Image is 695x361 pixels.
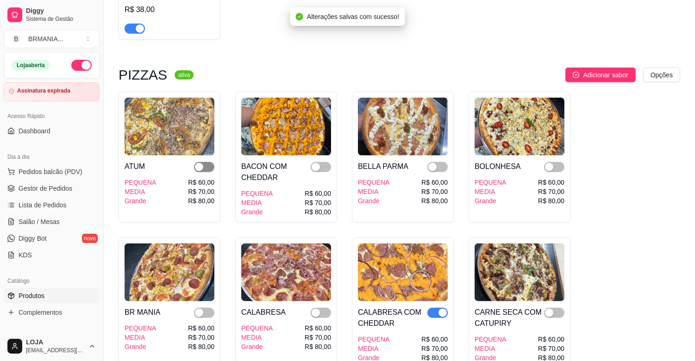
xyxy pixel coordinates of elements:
button: Alterar Status [71,60,92,71]
img: product-image [125,243,214,301]
div: CALABRESA COM CHEDDAR [358,307,427,329]
span: Opções [651,70,673,80]
div: R$ 80,00 [188,342,214,351]
div: R$ 60,00 [305,189,331,198]
span: [EMAIL_ADDRESS][DOMAIN_NAME] [26,347,85,354]
button: Select a team [4,30,100,48]
button: Opções [643,68,680,82]
span: Diggy Bot [19,234,47,243]
img: product-image [241,98,331,156]
div: BACON COM CHEDDAR [241,161,311,183]
a: Salão / Mesas [4,214,100,229]
div: Acesso Rápido [4,109,100,124]
div: R$ 70,00 [421,344,448,353]
span: Dashboard [19,126,50,136]
a: Produtos [4,288,100,303]
div: R$ 70,00 [538,344,564,353]
sup: ativa [175,70,194,80]
span: Lista de Pedidos [19,200,67,210]
a: Gestor de Pedidos [4,181,100,196]
span: Adicionar sabor [583,70,628,80]
div: Dia a dia [4,149,100,164]
div: PEQUENA [241,189,273,198]
div: R$ 80,00 [305,342,331,351]
div: PEQUENA [475,335,506,344]
button: Adicionar sabor [565,68,635,82]
div: BR MANIA [125,307,160,318]
a: Assinatura expirada [4,82,100,101]
a: Dashboard [4,124,100,138]
div: R$ 38,00 [125,4,214,15]
div: PEQUENA [475,178,506,187]
div: R$ 60,00 [188,178,214,187]
div: PEQUENA [358,178,389,187]
div: PEQUENA [358,335,389,344]
article: Assinatura expirada [17,87,70,94]
div: PEQUENA [241,324,273,333]
div: R$ 60,00 [421,335,448,344]
div: R$ 80,00 [538,196,564,205]
div: Grande [241,342,273,351]
div: PEQUENA [125,178,156,187]
div: MEDIA [358,187,389,196]
div: R$ 60,00 [305,324,331,333]
div: MEDIA [125,187,156,196]
div: R$ 70,00 [188,333,214,342]
div: R$ 70,00 [538,187,564,196]
div: R$ 80,00 [421,196,448,205]
span: LOJA [26,338,85,347]
a: DiggySistema de Gestão [4,4,100,26]
div: R$ 70,00 [421,187,448,196]
div: R$ 60,00 [538,335,564,344]
a: Diggy Botnovo [4,231,100,246]
img: product-image [125,98,214,156]
div: CARNE SECA COM CATUPIRY [475,307,544,329]
div: MEDIA [358,344,389,353]
span: Gestor de Pedidos [19,184,72,193]
div: ATUM [125,161,145,172]
span: Pedidos balcão (PDV) [19,167,82,176]
div: MEDIA [241,333,273,342]
div: Grande [358,196,389,205]
div: BELLA PARMA [358,161,408,172]
div: Grande [125,196,156,205]
div: Loja aberta [12,60,50,70]
a: Lista de Pedidos [4,198,100,212]
div: MEDIA [125,333,156,342]
div: Grande [241,207,273,217]
div: Grande [125,342,156,351]
span: check-circle [296,13,303,20]
div: R$ 70,00 [305,333,331,342]
img: product-image [241,243,331,301]
div: BOLONHESA [475,161,521,172]
div: R$ 80,00 [188,196,214,205]
div: R$ 70,00 [188,187,214,196]
div: MEDIA [475,344,506,353]
div: R$ 60,00 [188,324,214,333]
div: CALABRESA [241,307,286,318]
div: MEDIA [241,198,273,207]
div: MEDIA [475,187,506,196]
a: KDS [4,248,100,262]
a: Complementos [4,305,100,320]
span: Complementos [19,308,62,317]
button: LOJA[EMAIL_ADDRESS][DOMAIN_NAME] [4,335,100,357]
span: Produtos [19,291,44,300]
span: KDS [19,250,32,260]
h3: PIZZAS [119,69,167,81]
span: Diggy [26,7,96,15]
span: plus-circle [573,72,579,78]
img: product-image [358,98,448,156]
div: BRMANIA ... [28,34,63,44]
div: Catálogo [4,274,100,288]
div: R$ 70,00 [305,198,331,207]
img: product-image [358,243,448,301]
span: Alterações salvas com sucesso! [307,13,399,20]
img: product-image [475,98,564,156]
img: product-image [475,243,564,301]
span: Salão / Mesas [19,217,60,226]
div: R$ 60,00 [421,178,448,187]
div: PEQUENA [125,324,156,333]
span: Sistema de Gestão [26,15,96,23]
div: Grande [475,196,506,205]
